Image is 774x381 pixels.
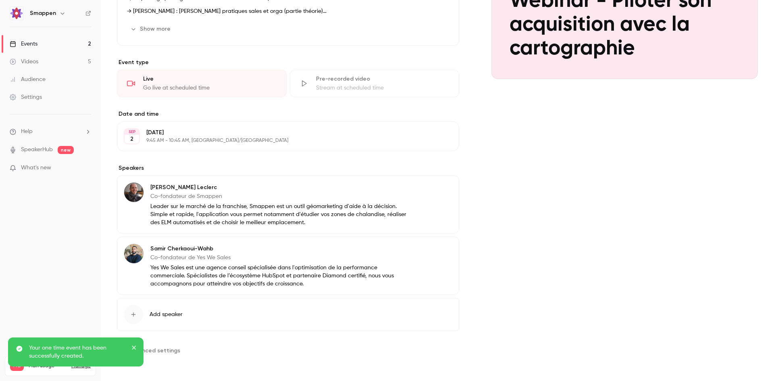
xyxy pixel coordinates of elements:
button: Add speaker [117,298,459,331]
p: → [PERSON_NAME] : [PERSON_NAME] pratiques sales et orga (partie théorie) [127,6,449,16]
h6: Smappen [30,9,56,17]
div: Live [143,75,277,83]
p: Co-fondateur de Smappen [150,192,407,200]
a: SpeakerHub [21,146,53,154]
div: Laurent Leclerc[PERSON_NAME] LeclercCo-fondateur de SmappenLeader sur le marché de la franchise, ... [117,175,459,233]
div: Stream at scheduled time [316,84,449,92]
p: Yes We Sales est une agence conseil spécialisée dans l'optimisation de la performance commerciale... [150,264,407,288]
div: Pre-recorded videoStream at scheduled time [290,70,460,97]
span: Help [21,127,33,136]
button: close [131,344,137,354]
p: [DATE] [146,129,416,137]
div: SEP [125,129,139,135]
img: Samir Cherkaoui-Wahb [124,244,144,263]
iframe: Noticeable Trigger [81,164,91,172]
p: Leader sur le marché de la franchise, Smappen est un outil géomarketing d'aide à la décision. Sim... [150,202,407,227]
div: Videos [10,58,38,66]
div: Samir Cherkaoui-WahbSamir Cherkaoui-WahbCo-fondateur de Yes We SalesYes We Sales est une agence c... [117,237,459,295]
div: Events [10,40,37,48]
div: Go live at scheduled time [143,84,277,92]
p: [PERSON_NAME] Leclerc [150,183,407,192]
span: new [58,146,74,154]
p: Samir Cherkaoui-Wahb [150,245,407,253]
p: 2 [130,135,133,143]
p: Your one time event has been successfully created. [29,344,126,360]
label: Date and time [117,110,459,118]
span: Advanced settings [128,346,180,355]
button: Show more [127,23,175,35]
button: Advanced settings [117,344,185,357]
p: Event type [117,58,459,67]
span: What's new [21,164,51,172]
span: Add speaker [150,310,183,319]
li: help-dropdown-opener [10,127,91,136]
div: LiveGo live at scheduled time [117,70,287,97]
div: Audience [10,75,46,83]
section: Advanced settings [117,344,459,357]
label: Speakers [117,164,459,172]
img: Smappen [10,7,23,20]
div: Pre-recorded video [316,75,449,83]
p: Co-fondateur de Yes We Sales [150,254,407,262]
img: Laurent Leclerc [124,183,144,202]
p: 9:45 AM - 10:45 AM, [GEOGRAPHIC_DATA]/[GEOGRAPHIC_DATA] [146,137,416,144]
div: Settings [10,93,42,101]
